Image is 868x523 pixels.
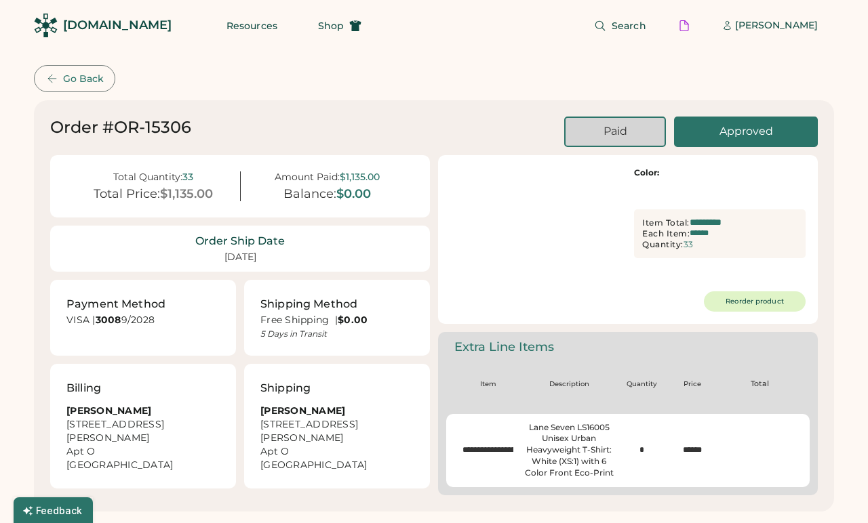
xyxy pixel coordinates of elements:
div: Order Ship Date [195,234,285,249]
div: Paid [582,124,648,139]
div: 33 [684,240,693,249]
div: Shipping Method [260,296,357,312]
div: Payment Method [66,296,165,312]
div: Each Item: [642,228,690,239]
div: Quantity [625,379,658,389]
strong: [PERSON_NAME] [66,404,151,417]
img: yH5BAEAAAAALAAAAAABAAEAAAIBRAA7 [450,189,536,275]
div: [DOMAIN_NAME] [63,17,172,34]
button: Resources [210,12,294,39]
div: Description [521,379,616,389]
div: 5 Days in Transit [260,329,414,339]
div: VISA | 9/2028 [66,314,220,331]
div: Amount Paid: [275,171,340,183]
div: Free Shipping | [260,314,414,327]
div: Shipping [260,380,311,396]
span: Shop [318,21,344,30]
div: Total Price: [94,187,160,202]
div: Go Back [63,73,104,85]
img: yH5BAEAAAAALAAAAAABAAEAAAIBRAA7 [536,189,623,275]
button: Search [578,12,663,39]
div: [DATE] [224,251,256,264]
div: Item Total: [642,217,690,228]
div: Balance: [283,187,336,202]
strong: [PERSON_NAME] [260,404,345,417]
div: Approved [690,124,802,139]
button: Reorder product [704,291,806,312]
div: $1,135.00 [160,187,213,202]
div: Order #OR-15306 [50,117,191,138]
div: Billing [66,380,101,396]
div: [STREET_ADDRESS][PERSON_NAME] Apt O [GEOGRAPHIC_DATA] [66,404,220,472]
strong: Color: [634,167,659,177]
strong: $0.00 [338,314,368,326]
img: Rendered Logo - Screens [34,14,58,37]
button: Shop [302,12,378,39]
div: Lane Seven LS16005 Unisex Urban Heavyweight T-Shirt: White (XS:1) with 6 Color Front Eco-Print [521,422,616,479]
div: $1,135.00 [340,171,380,183]
div: Item [462,379,513,389]
div: Extra Line Items [446,340,810,355]
div: [STREET_ADDRESS][PERSON_NAME] Apt O [GEOGRAPHIC_DATA] [260,404,414,472]
div: Total Quantity: [113,171,182,183]
div: Total [726,379,793,389]
span: Search [612,21,646,30]
strong: 3008 [96,314,121,326]
div: [PERSON_NAME] [735,19,818,33]
div: 33 [182,171,193,183]
div: Price [667,379,717,389]
div: Quantity: [642,239,684,250]
div: $0.00 [336,187,371,202]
